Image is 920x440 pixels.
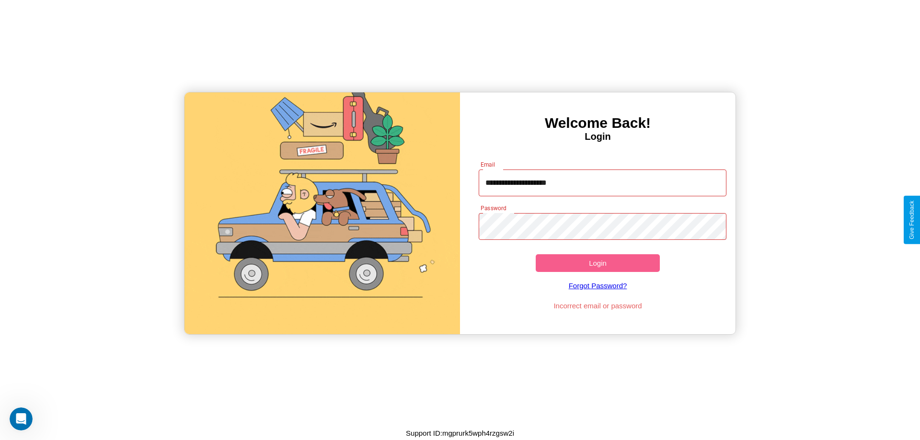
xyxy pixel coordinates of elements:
button: Login [536,254,660,272]
h3: Welcome Back! [460,115,736,131]
label: Email [481,160,495,169]
h4: Login [460,131,736,142]
label: Password [481,204,506,212]
iframe: Intercom live chat [10,407,33,430]
p: Support ID: mgprurk5wph4rzgsw2i [406,427,514,440]
a: Forgot Password? [474,272,722,299]
img: gif [184,92,460,334]
div: Give Feedback [908,201,915,239]
p: Incorrect email or password [474,299,722,312]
